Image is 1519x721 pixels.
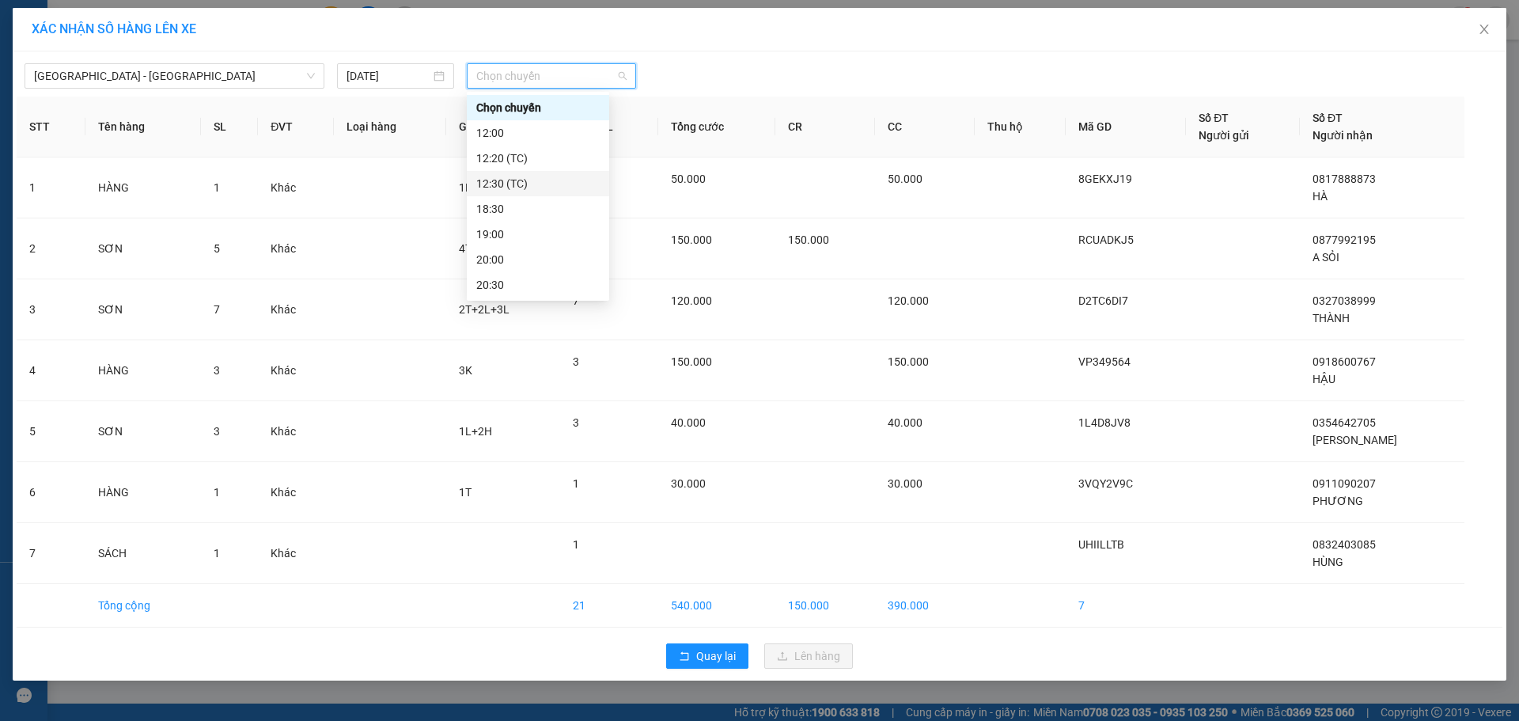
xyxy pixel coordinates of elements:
span: 3 [573,416,579,429]
span: 30.000 [671,477,706,490]
span: Chọn chuyến [476,64,627,88]
td: 21 [560,584,658,628]
td: HÀNG [85,340,202,401]
div: Chọn chuyến [467,95,609,120]
td: Khác [258,340,334,401]
th: CC [875,97,975,157]
span: 5 [214,242,220,255]
div: 20:30 [476,276,600,294]
span: 150.000 [671,355,712,368]
span: [PERSON_NAME] [1313,434,1397,446]
span: 120.000 [671,294,712,307]
span: 1K [459,181,472,194]
span: 3VQY2V9C [1078,477,1133,490]
td: Khác [258,401,334,462]
span: Quay lại [696,647,736,665]
td: 150.000 [775,584,875,628]
span: Hà Nội - Quảng Bình [34,64,315,88]
span: 7 [214,303,220,316]
td: 390.000 [875,584,975,628]
span: 0918600767 [1313,355,1376,368]
td: Khác [258,279,334,340]
span: 150.000 [671,233,712,246]
td: 6 [17,462,85,523]
th: ĐVT [258,97,334,157]
span: HÙNG [1313,556,1343,568]
span: 50.000 [888,173,922,185]
div: 12:30 (TC) [476,175,600,192]
td: HÀNG [85,157,202,218]
span: 1 [214,486,220,499]
span: 150.000 [788,233,829,246]
div: 19:00 [476,226,600,243]
td: SÁCH [85,523,202,584]
span: 7 [573,294,579,307]
th: Tổng cước [658,97,775,157]
span: 0327038999 [1313,294,1376,307]
span: 2T+2L+3L [459,303,509,316]
td: Tổng cộng [85,584,202,628]
span: 30.000 [888,477,922,490]
span: 50.000 [671,173,706,185]
input: 11/08/2025 [347,67,430,85]
td: Khác [258,462,334,523]
td: Khác [258,218,334,279]
span: 3 [214,425,220,438]
td: 7 [1066,584,1187,628]
td: SƠN [85,401,202,462]
span: close [1478,23,1491,36]
button: uploadLên hàng [764,643,853,669]
td: Khác [258,157,334,218]
span: 8GEKXJ19 [1078,173,1132,185]
td: 2 [17,218,85,279]
th: Loại hàng [334,97,446,157]
span: Người gửi [1199,129,1249,142]
span: Số ĐT [1313,112,1343,124]
th: STT [17,97,85,157]
span: PHƯƠNG [1313,495,1363,507]
td: 540.000 [658,584,775,628]
button: Close [1462,8,1506,52]
th: Ghi chú [446,97,560,157]
td: 5 [17,401,85,462]
span: HẬU [1313,373,1335,385]
button: rollbackQuay lại [666,643,748,669]
span: A SỎI [1313,251,1339,264]
span: 1 [214,547,220,560]
span: XÁC NHẬN SỐ HÀNG LÊN XE [32,21,196,36]
span: 120.000 [888,294,929,307]
th: Mã GD [1066,97,1187,157]
span: 40.000 [671,416,706,429]
span: UHIILLTB [1078,538,1124,551]
div: 18:30 [476,200,600,218]
span: THÀNH [1313,312,1350,324]
div: 12:00 [476,124,600,142]
span: 1L+2H [459,425,492,438]
span: 0911090207 [1313,477,1376,490]
span: HÀ [1313,190,1328,203]
span: 1L4D8JV8 [1078,416,1131,429]
span: 1T [459,486,472,499]
th: Thu hộ [975,97,1066,157]
span: VP349564 [1078,355,1131,368]
span: Người nhận [1313,129,1373,142]
span: Số ĐT [1199,112,1229,124]
span: D2TC6DI7 [1078,294,1128,307]
span: 1 [573,538,579,551]
span: 0817888873 [1313,173,1376,185]
span: 0877992195 [1313,233,1376,246]
span: RCUADKJ5 [1078,233,1134,246]
td: 1 [17,157,85,218]
td: HÀNG [85,462,202,523]
td: 4 [17,340,85,401]
span: 0354642705 [1313,416,1376,429]
div: Chọn chuyến [476,99,600,116]
td: SƠN [85,279,202,340]
td: SƠN [85,218,202,279]
span: 150.000 [888,355,929,368]
span: 0832403085 [1313,538,1376,551]
div: 12:20 (TC) [476,150,600,167]
span: 4T+1K [459,242,491,255]
span: 1 [214,181,220,194]
th: CR [775,97,875,157]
